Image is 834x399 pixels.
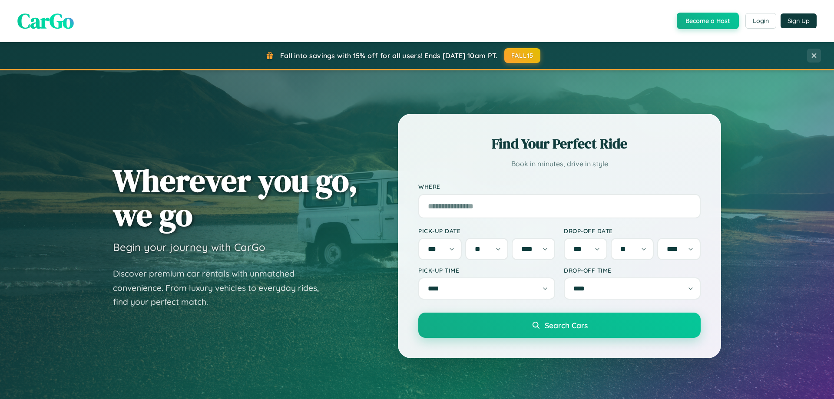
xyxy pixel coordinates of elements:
h1: Wherever you go, we go [113,163,358,232]
button: Login [745,13,776,29]
label: Drop-off Date [564,227,701,234]
button: Sign Up [781,13,817,28]
label: Where [418,183,701,191]
label: Pick-up Time [418,267,555,274]
h2: Find Your Perfect Ride [418,134,701,153]
h3: Begin your journey with CarGo [113,241,265,254]
button: Become a Host [677,13,739,29]
p: Discover premium car rentals with unmatched convenience. From luxury vehicles to everyday rides, ... [113,267,330,309]
span: Fall into savings with 15% off for all users! Ends [DATE] 10am PT. [280,51,498,60]
label: Pick-up Date [418,227,555,234]
label: Drop-off Time [564,267,701,274]
span: Search Cars [545,320,588,330]
button: Search Cars [418,313,701,338]
button: FALL15 [504,48,541,63]
p: Book in minutes, drive in style [418,158,701,170]
span: CarGo [17,7,74,35]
